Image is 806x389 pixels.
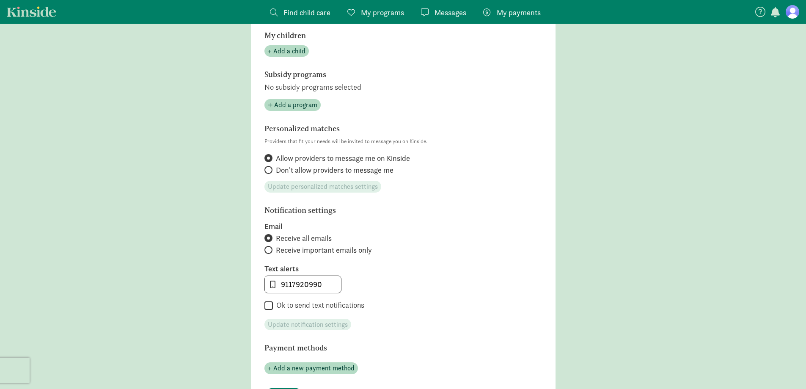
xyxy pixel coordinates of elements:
span: Receive important emails only [276,245,372,255]
label: Text alerts [264,264,542,274]
span: Update personalized matches settings [268,182,378,192]
label: Ok to send text notifications [273,300,364,310]
span: Messages [435,7,466,18]
p: No subsidy programs selected [264,82,542,92]
h6: Payment methods [264,344,497,352]
button: + Add a new payment method [264,362,358,374]
h6: Subsidy programs [264,70,497,79]
span: Add a program [274,100,317,110]
span: Don't allow providers to message me [276,165,393,175]
span: My payments [497,7,541,18]
span: Find child care [283,7,330,18]
span: + Add a new payment method [268,363,355,373]
span: Receive all emails [276,233,332,243]
a: Kinside [7,6,56,17]
p: Providers that fit your needs will be invited to message you on Kinside. [264,136,542,146]
input: 555-555-5555 [265,276,341,293]
h6: Personalized matches [264,124,497,133]
span: Allow providers to message me on Kinside [276,153,410,163]
button: Add a program [264,99,321,111]
button: Update personalized matches settings [264,181,381,193]
h6: My children [264,31,497,40]
span: My programs [361,7,404,18]
span: + Add a child [268,46,305,56]
button: + Add a child [264,45,309,57]
span: Update notification settings [268,320,348,330]
h6: Notification settings [264,206,497,215]
label: Email [264,221,542,232]
button: Update notification settings [264,319,351,331]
